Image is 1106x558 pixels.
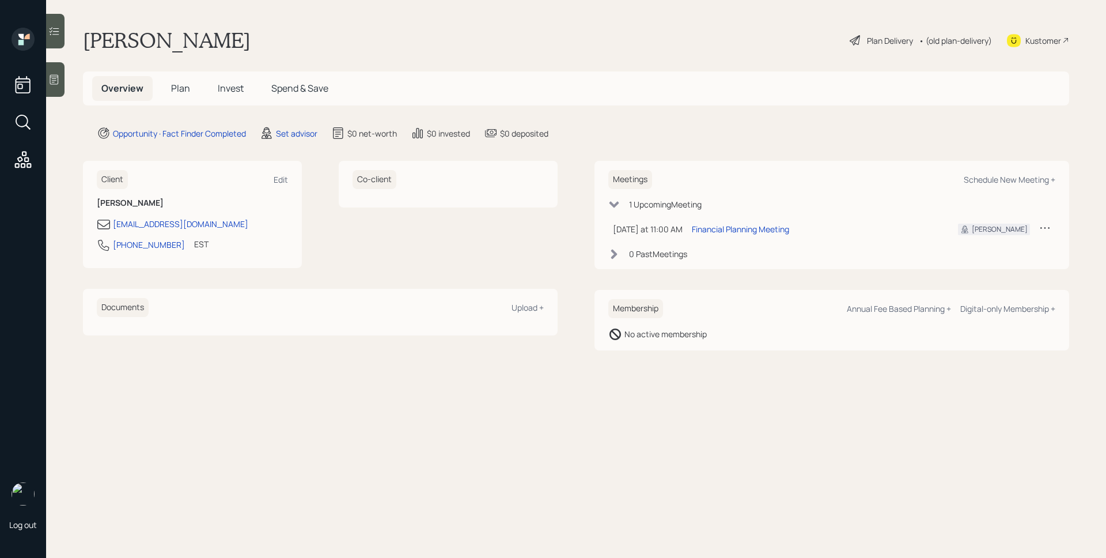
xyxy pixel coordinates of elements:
div: Upload + [512,302,544,313]
div: Schedule New Meeting + [964,174,1055,185]
div: [EMAIL_ADDRESS][DOMAIN_NAME] [113,218,248,230]
h1: [PERSON_NAME] [83,28,251,53]
div: Set advisor [276,127,317,139]
div: Opportunity · Fact Finder Completed [113,127,246,139]
div: Plan Delivery [867,35,913,47]
div: Log out [9,519,37,530]
h6: [PERSON_NAME] [97,198,288,208]
div: [PERSON_NAME] [972,224,1028,235]
div: $0 deposited [500,127,548,139]
div: [PHONE_NUMBER] [113,239,185,251]
div: Financial Planning Meeting [692,223,789,235]
span: Invest [218,82,244,95]
div: EST [194,238,209,250]
h6: Client [97,170,128,189]
h6: Co-client [353,170,396,189]
div: $0 net-worth [347,127,397,139]
div: 1 Upcoming Meeting [629,198,702,210]
div: Digital-only Membership + [960,303,1055,314]
div: No active membership [624,328,707,340]
span: Overview [101,82,143,95]
div: $0 invested [427,127,470,139]
span: Spend & Save [271,82,328,95]
div: 0 Past Meeting s [629,248,687,260]
img: james-distasi-headshot.png [12,482,35,506]
span: Plan [171,82,190,95]
h6: Documents [97,298,149,317]
div: Kustomer [1025,35,1061,47]
div: • (old plan-delivery) [919,35,992,47]
h6: Membership [608,299,663,318]
h6: Meetings [608,170,652,189]
div: Annual Fee Based Planning + [847,303,951,314]
div: Edit [274,174,288,185]
div: [DATE] at 11:00 AM [613,223,683,235]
